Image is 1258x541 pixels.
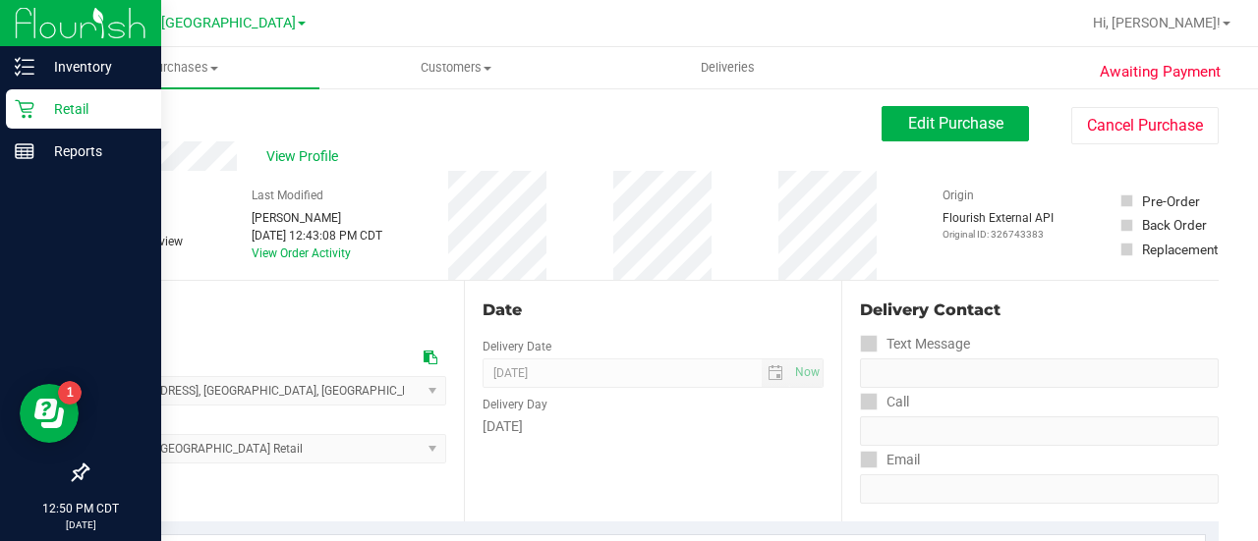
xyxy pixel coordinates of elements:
[1142,240,1218,259] div: Replacement
[95,15,296,31] span: TX Austin [GEOGRAPHIC_DATA]
[860,298,1219,322] div: Delivery Contact
[34,55,152,79] p: Inventory
[252,227,382,244] div: [DATE] 12:43:08 PM CDT
[34,97,152,121] p: Retail
[860,358,1219,388] input: Format: (999) 999-9999
[860,330,970,358] label: Text Message
[252,209,382,227] div: [PERSON_NAME]
[483,338,551,355] label: Delivery Date
[252,246,351,260] a: View Order Activity
[943,209,1054,242] div: Flourish External API
[86,298,446,322] div: Location
[943,187,974,204] label: Origin
[320,59,591,77] span: Customers
[860,388,909,416] label: Call
[483,416,824,437] div: [DATE]
[15,141,34,161] inline-svg: Reports
[266,146,345,167] span: View Profile
[860,446,920,474] label: Email
[1071,107,1219,144] button: Cancel Purchase
[1142,215,1207,235] div: Back Order
[908,114,1003,133] span: Edit Purchase
[674,59,781,77] span: Deliveries
[9,500,152,517] p: 12:50 PM CDT
[1142,191,1200,211] div: Pre-Order
[15,57,34,77] inline-svg: Inventory
[9,517,152,532] p: [DATE]
[882,106,1029,141] button: Edit Purchase
[58,381,82,405] iframe: Resource center unread badge
[483,396,547,413] label: Delivery Day
[424,348,437,368] div: Copy address to clipboard
[943,227,1054,242] p: Original ID: 326743383
[483,298,824,322] div: Date
[47,47,319,88] a: Purchases
[319,47,592,88] a: Customers
[1093,15,1221,30] span: Hi, [PERSON_NAME]!
[47,59,319,77] span: Purchases
[20,384,79,443] iframe: Resource center
[1100,61,1221,83] span: Awaiting Payment
[15,99,34,119] inline-svg: Retail
[860,416,1219,446] input: Format: (999) 999-9999
[592,47,864,88] a: Deliveries
[252,187,323,204] label: Last Modified
[34,139,152,163] p: Reports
